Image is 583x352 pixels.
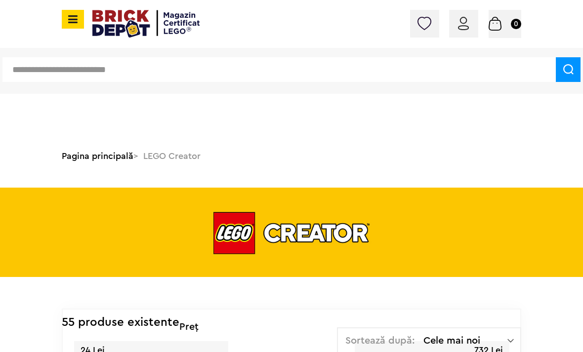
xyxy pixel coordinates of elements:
[179,322,199,332] p: Preţ
[511,19,521,29] small: 0
[423,336,507,346] span: Cele mai noi
[345,336,415,346] span: Sortează după:
[62,152,133,160] a: Pagina principală
[62,309,179,337] div: 55 produse existente
[62,143,521,169] div: > LEGO Creator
